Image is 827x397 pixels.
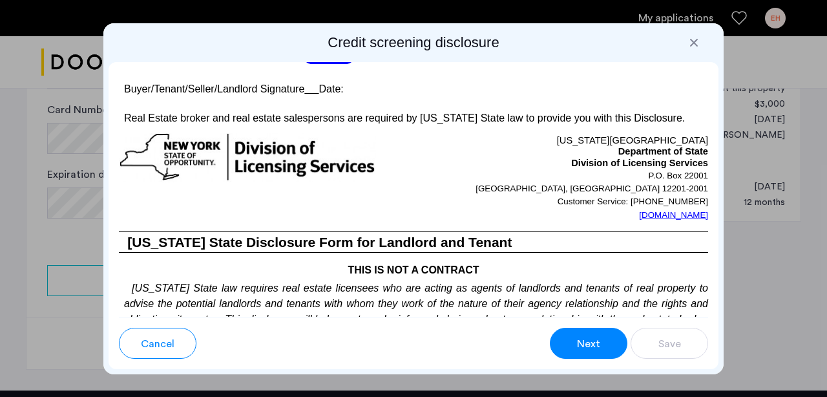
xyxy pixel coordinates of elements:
img: new-york-logo.png [119,133,376,182]
p: [GEOGRAPHIC_DATA], [GEOGRAPHIC_DATA] 12201-2001 [413,182,708,195]
h4: THIS IS NOT A CONTRACT [119,253,708,278]
p: Buyer/Tenant/Seller/Landlord Signature Date: [119,78,708,96]
p: Division of Licensing Services [413,158,708,169]
button: button [631,328,708,359]
p: Customer Service: [PHONE_NUMBER] [413,195,708,208]
h2: Credit screening disclosure [109,34,718,52]
h3: [US_STATE] State Disclosure Form for Landlord and Tenant [119,231,708,253]
p: [US_STATE][GEOGRAPHIC_DATA] [413,133,708,147]
p: Real Estate broker and real estate salespersons are required by [US_STATE] State law to provide y... [119,111,708,126]
button: button [550,328,627,359]
span: Next [577,336,600,352]
span: Cancel [141,336,174,352]
p: P.O. Box 22001 [413,169,708,182]
span: Save [658,336,681,352]
a: [DOMAIN_NAME] [639,209,708,222]
button: button [119,328,196,359]
p: [US_STATE] State law requires real estate licensees who are acting as agents of landlords and ten... [119,278,708,343]
p: Department of State [413,146,708,158]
